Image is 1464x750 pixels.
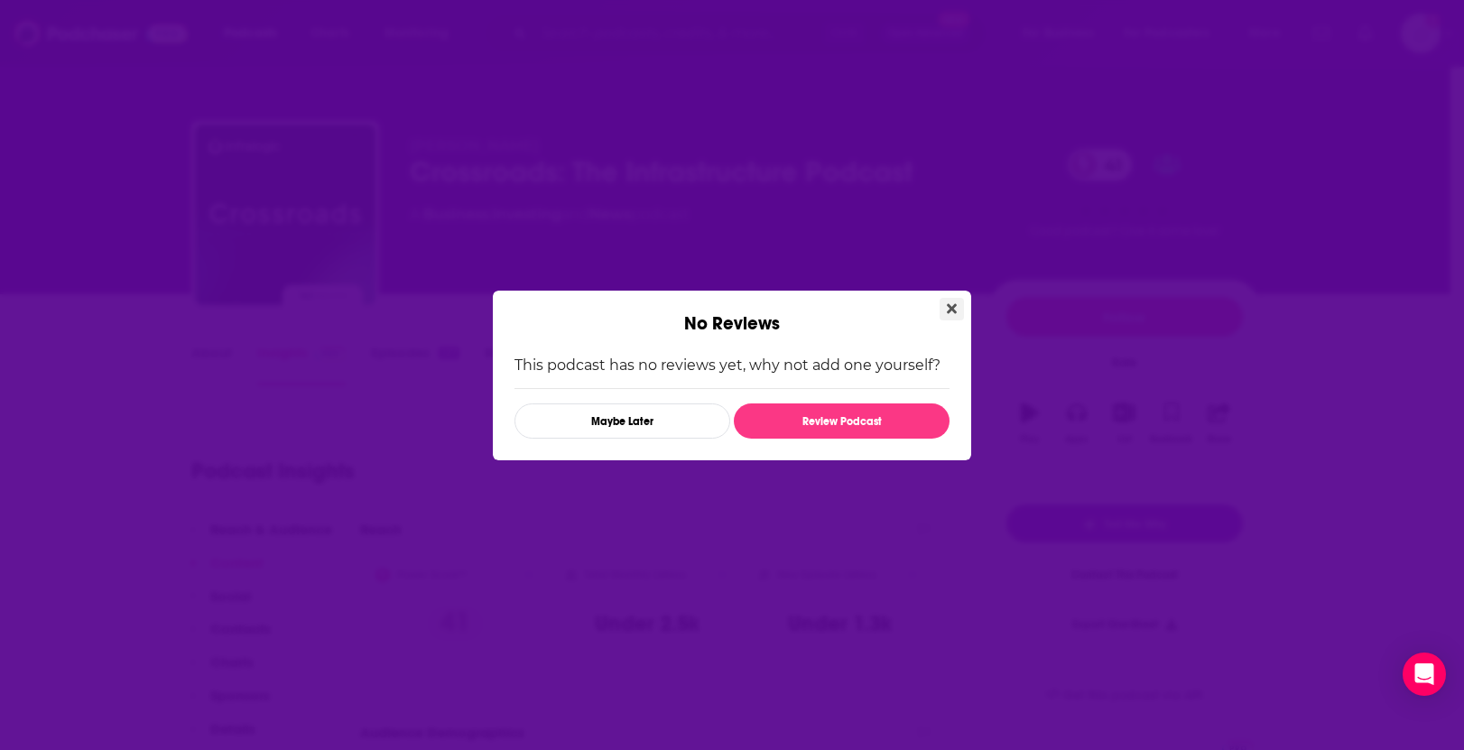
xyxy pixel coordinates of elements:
div: No Reviews [493,291,971,335]
button: Close [940,298,964,320]
button: Maybe Later [514,403,730,439]
p: This podcast has no reviews yet, why not add one yourself? [514,356,950,374]
div: Open Intercom Messenger [1403,653,1446,696]
button: Review Podcast [734,403,950,439]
